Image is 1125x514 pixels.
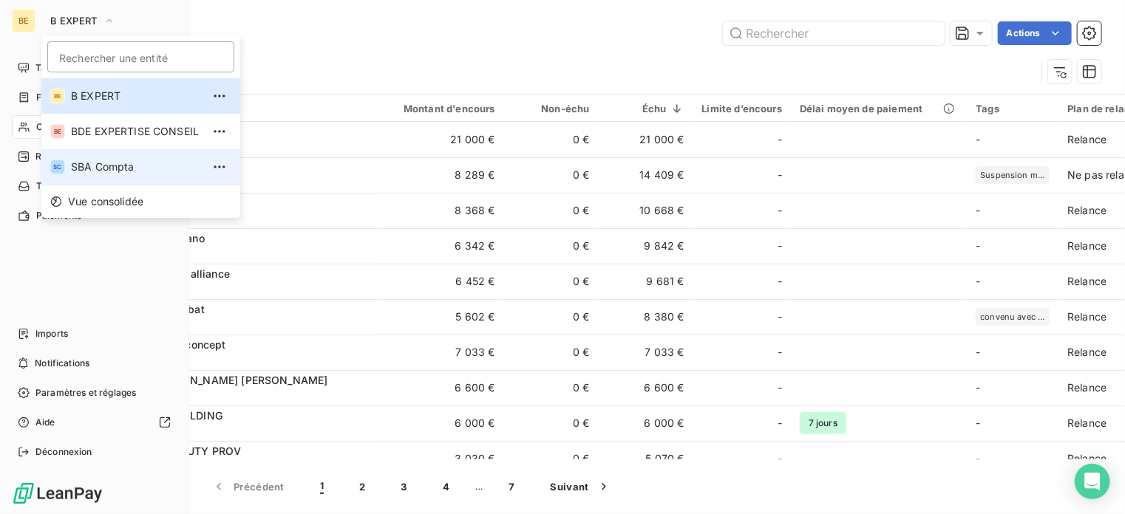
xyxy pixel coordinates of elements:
button: Suivant [533,471,629,502]
span: SBA Compta [71,160,202,174]
td: 3 030 € [377,441,504,476]
span: - [976,239,980,252]
div: Montant d'encours [386,103,495,114]
span: 370752 [102,317,368,332]
span: Société sarl mogano [102,232,205,244]
div: Relance [1067,274,1107,289]
button: Actions [998,21,1072,45]
td: 6 600 € [377,370,504,405]
span: - [778,309,782,324]
input: placeholder [47,41,234,72]
span: - [976,346,980,358]
span: - [778,239,782,253]
span: Tâches [36,179,67,193]
span: Notifications [35,357,89,370]
span: Aide [35,416,55,429]
span: B EXPERT [71,89,202,103]
td: 8 380 € [599,299,693,335]
td: 5 602 € [377,299,504,335]
td: 8 368 € [377,193,504,228]
span: - [778,380,782,395]
div: Échu [608,103,684,114]
td: 0 € [504,264,599,299]
div: Délai moyen de paiement [800,103,958,114]
span: 370795 [102,459,368,473]
span: - [778,345,782,360]
button: 4 [425,471,467,502]
span: - [778,168,782,182]
div: Open Intercom Messenger [1075,464,1110,499]
div: Relance [1067,239,1107,253]
span: 370332 [102,388,368,402]
span: Imports [35,327,68,340]
span: - [778,132,782,147]
span: convenu avec DG [980,312,1045,321]
span: Tableau de bord [35,61,104,75]
span: 370619 [102,352,368,367]
span: Société sarl tbg concept [102,338,226,351]
span: - [778,274,782,289]
td: 21 000 € [599,122,693,157]
button: 3 [384,471,425,502]
td: 0 € [504,157,599,193]
td: 0 € [504,193,599,228]
div: SC [50,160,65,174]
span: Monsieur [PERSON_NAME] [PERSON_NAME] [102,374,327,386]
span: Déconnexion [35,445,92,459]
button: 7 [491,471,532,502]
span: 370811 [102,210,368,225]
td: 0 € [504,228,599,264]
div: Non-échu [513,103,590,114]
span: Factures [36,91,74,104]
div: Relance [1067,345,1107,360]
td: 6 452 € [377,264,504,299]
span: Clients [36,120,66,134]
td: 7 033 € [377,335,504,370]
input: Rechercher [723,21,945,45]
td: 5 070 € [599,441,693,476]
span: - [976,133,980,145]
td: 0 € [504,370,599,405]
td: 14 409 € [599,157,693,193]
td: 10 668 € [599,193,693,228]
div: Tags [976,103,1050,114]
div: BE [50,124,65,139]
td: 6 600 € [599,370,693,405]
div: Relance [1067,203,1107,218]
span: - [778,416,782,431]
td: 6 000 € [599,405,693,441]
span: - [778,451,782,466]
button: 1 [302,471,341,502]
span: 7 jours [800,412,846,434]
div: Relance [1067,132,1107,147]
div: Relance [1067,451,1107,466]
span: Relances [35,150,75,163]
div: Relance [1067,380,1107,395]
span: - [976,275,980,287]
td: 6 000 € [377,405,504,441]
span: Vue consolidée [68,194,143,209]
a: Aide [12,411,177,434]
td: 7 033 € [599,335,693,370]
td: 0 € [504,299,599,335]
span: BDE EXPERTISE CONSEIL [71,124,202,139]
td: 0 € [504,122,599,157]
div: Limite d’encours [702,103,782,114]
span: 1 [320,479,324,494]
span: - [976,204,980,216]
span: 370813 [102,423,368,438]
td: 6 342 € [377,228,504,264]
td: 0 € [504,405,599,441]
td: 9 842 € [599,228,693,264]
td: 8 289 € [377,157,504,193]
td: 0 € [504,441,599,476]
button: 2 [341,471,383,502]
div: Relance [1067,309,1107,324]
td: 0 € [504,335,599,370]
td: 9 681 € [599,264,693,299]
span: Paramètres et réglages [35,386,136,400]
div: BE [12,9,35,32]
td: 21 000 € [377,122,504,157]
span: - [778,203,782,218]
span: Paiements [36,209,81,222]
